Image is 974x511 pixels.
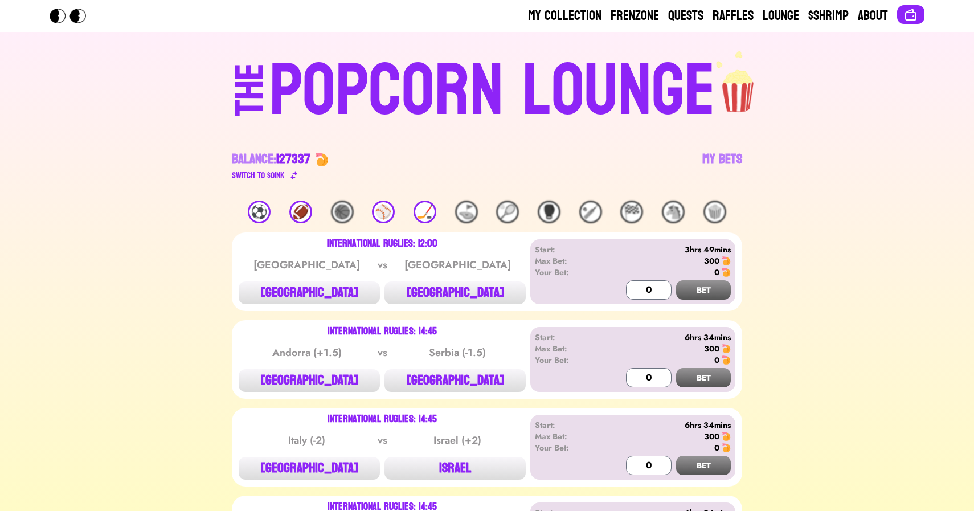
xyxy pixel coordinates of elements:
[414,201,436,223] div: 🏒
[676,456,731,475] button: BET
[327,239,437,248] div: International Ruglies: 12:00
[289,201,312,223] div: 🏈
[384,457,526,480] button: ISRAEL
[714,442,719,453] div: 0
[315,153,329,166] img: 🍤
[713,7,754,25] a: Raffles
[538,201,560,223] div: 🥊
[722,344,731,353] img: 🍤
[808,7,849,25] a: $Shrimp
[600,419,731,431] div: 6hrs 34mins
[400,257,515,273] div: [GEOGRAPHIC_DATA]
[704,255,719,267] div: 300
[269,55,715,128] div: POPCORN LOUNGE
[600,332,731,343] div: 6hrs 34mins
[715,50,762,114] img: popcorn
[400,345,515,361] div: Serbia (-1.5)
[328,327,437,336] div: International Ruglies: 14:45
[704,431,719,442] div: 300
[535,244,600,255] div: Start:
[722,268,731,277] img: 🍤
[620,201,643,223] div: 🏁
[535,343,600,354] div: Max Bet:
[668,7,703,25] a: Quests
[702,150,742,182] a: My Bets
[249,257,365,273] div: [GEOGRAPHIC_DATA]
[455,201,478,223] div: ⛳️
[375,257,390,273] div: vs
[375,432,390,448] div: vs
[722,432,731,441] img: 🍤
[239,457,380,480] button: [GEOGRAPHIC_DATA]
[858,7,888,25] a: About
[375,345,390,361] div: vs
[579,201,602,223] div: 🏏
[676,368,731,387] button: BET
[249,345,365,361] div: Andorra (+1.5)
[372,201,395,223] div: ⚾️
[611,7,659,25] a: Frenzone
[763,7,799,25] a: Lounge
[496,201,519,223] div: 🎾
[384,281,526,304] button: [GEOGRAPHIC_DATA]
[535,267,600,278] div: Your Bet:
[400,432,515,448] div: Israel (+2)
[662,201,685,223] div: 🐴
[232,169,285,182] div: Switch to $ OINK
[714,354,719,366] div: 0
[248,201,271,223] div: ⚽️
[276,147,310,171] span: 127337
[535,431,600,442] div: Max Bet:
[704,343,719,354] div: 300
[239,369,380,392] button: [GEOGRAPHIC_DATA]
[904,8,918,22] img: Connect wallet
[232,150,310,169] div: Balance:
[535,332,600,343] div: Start:
[249,432,365,448] div: Italy (-2)
[331,201,354,223] div: 🏀
[50,9,95,23] img: Popcorn
[230,63,271,139] div: THE
[239,281,380,304] button: [GEOGRAPHIC_DATA]
[722,256,731,265] img: 🍤
[535,354,600,366] div: Your Bet:
[535,255,600,267] div: Max Bet:
[136,50,838,128] a: THEPOPCORN LOUNGEpopcorn
[328,415,437,424] div: International Ruglies: 14:45
[600,244,731,255] div: 3hrs 49mins
[703,201,726,223] div: 🍿
[676,280,731,300] button: BET
[535,419,600,431] div: Start:
[384,369,526,392] button: [GEOGRAPHIC_DATA]
[528,7,601,25] a: My Collection
[714,267,719,278] div: 0
[722,443,731,452] img: 🍤
[535,442,600,453] div: Your Bet:
[722,355,731,365] img: 🍤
